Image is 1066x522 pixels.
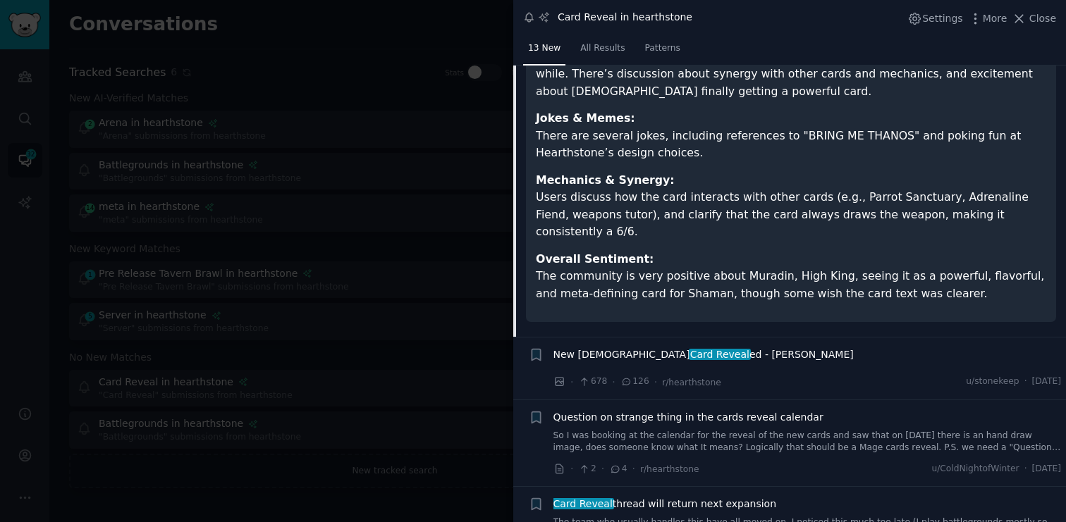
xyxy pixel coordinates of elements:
span: New [DEMOGRAPHIC_DATA] ed - [PERSON_NAME] [553,347,854,362]
span: [DATE] [1032,375,1061,388]
span: · [570,461,573,476]
span: r/hearthstone [640,464,699,474]
span: · [612,375,615,390]
span: · [1024,375,1027,388]
strong: Overall Sentiment: [536,252,654,266]
strong: Jokes & Memes: [536,111,635,125]
a: New [DEMOGRAPHIC_DATA]Card Revealed - [PERSON_NAME] [553,347,854,362]
span: u/ColdNightofWinter [931,463,1019,476]
a: All Results [575,37,630,66]
a: 13 New [523,37,565,66]
span: Settings [922,11,962,26]
div: Card Reveal in hearthstone [558,10,692,25]
span: Card Reveal [552,498,614,509]
p: The community is very positive about Muradin, High King, seeing it as a powerful, flavorful, and ... [536,251,1046,303]
span: u/stonekeep [966,375,1019,388]
p: There are several jokes, including references to "BRING ME THANOS" and poking fun at Hearthstone’... [536,110,1046,162]
span: · [1024,463,1027,476]
span: r/hearthstone [662,378,721,387]
strong: Mechanics & Synergy: [536,173,675,187]
a: So I was booking at the calendar for the reveal of the new cards and saw that on [DATE] there is ... [553,430,1062,454]
span: All Results [580,42,625,55]
span: More [983,11,1007,26]
span: Close [1029,11,1056,26]
span: Card Reveal [689,349,751,360]
a: Card Revealthread will return next expansion [553,497,777,511]
button: Settings [907,11,962,26]
span: · [632,461,635,476]
button: More [968,11,1007,26]
span: · [570,375,573,390]
span: [DATE] [1032,463,1061,476]
span: 126 [620,375,649,388]
span: 13 New [528,42,560,55]
span: thread will return next expansion [553,497,777,511]
span: · [601,461,604,476]
span: 2 [578,463,596,476]
p: Users discuss how the card interacts with other cards (e.g., Parrot Sanctuary, Adrenaline Fiend, ... [536,172,1046,241]
span: Patterns [645,42,680,55]
span: 4 [609,463,627,476]
a: Question on strange thing in the cards reveal calendar [553,410,823,425]
span: 678 [578,375,607,388]
a: Patterns [640,37,685,66]
span: · [654,375,657,390]
button: Close [1012,11,1056,26]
